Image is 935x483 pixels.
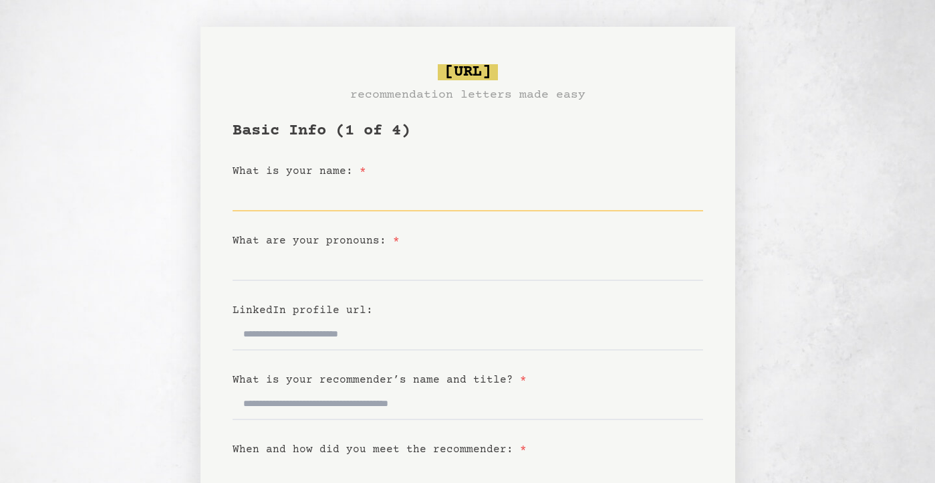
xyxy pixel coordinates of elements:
label: What is your recommender’s name and title? [233,374,527,386]
label: When and how did you meet the recommender: [233,444,527,456]
h3: recommendation letters made easy [350,86,585,104]
span: [URL] [438,64,498,80]
h1: Basic Info (1 of 4) [233,120,703,142]
label: LinkedIn profile url: [233,304,373,316]
label: What is your name: [233,165,366,177]
label: What are your pronouns: [233,235,400,247]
